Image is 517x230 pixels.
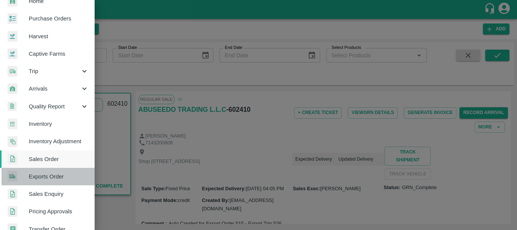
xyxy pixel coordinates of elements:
span: Arrivals [29,84,80,93]
span: Inventory Adjustment [29,137,89,146]
span: Inventory [29,120,89,128]
span: Sales Order [29,155,89,163]
span: Captive Farms [29,50,89,58]
img: qualityReport [8,102,17,111]
img: sales [8,189,17,200]
img: inventory [8,136,17,147]
img: delivery [8,66,17,77]
img: reciept [8,13,17,24]
img: whInventory [8,119,17,130]
img: harvest [8,48,17,59]
img: shipments [8,171,17,182]
span: Quality Report [29,102,80,111]
span: Harvest [29,32,89,41]
img: sales [8,153,17,164]
span: Exports Order [29,172,89,181]
span: Pricing Approvals [29,207,89,216]
img: whArrival [8,83,17,94]
span: Sales Enquiry [29,190,89,198]
img: harvest [8,31,17,42]
span: Purchase Orders [29,14,89,23]
span: Trip [29,67,80,75]
img: sales [8,206,17,217]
